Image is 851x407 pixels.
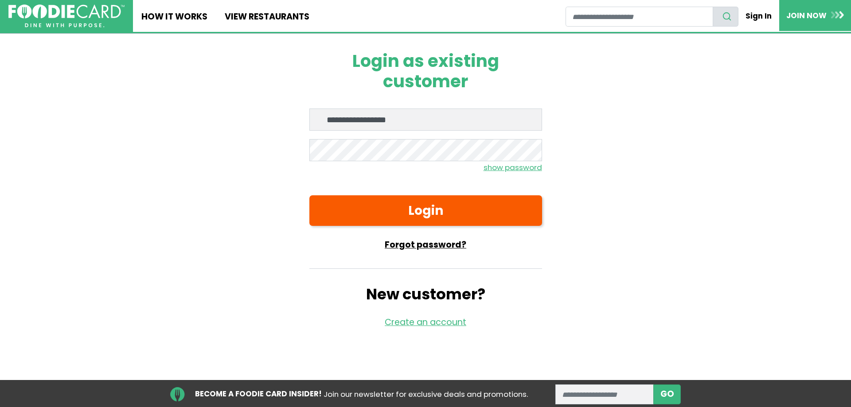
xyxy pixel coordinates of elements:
[738,6,779,26] a: Sign In
[309,286,542,303] h2: New customer?
[713,7,738,27] button: search
[653,384,681,404] button: subscribe
[309,239,542,252] a: Forgot password?
[484,162,542,173] small: show password
[555,384,654,404] input: enter email address
[195,388,322,399] strong: BECOME A FOODIE CARD INSIDER!
[309,195,542,226] button: Login
[566,7,713,27] input: restaurant search
[309,51,542,92] h1: Login as existing customer
[8,4,125,28] img: FoodieCard; Eat, Drink, Save, Donate
[324,389,528,399] span: Join our newsletter for exclusive deals and promotions.
[385,316,466,328] a: Create an account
